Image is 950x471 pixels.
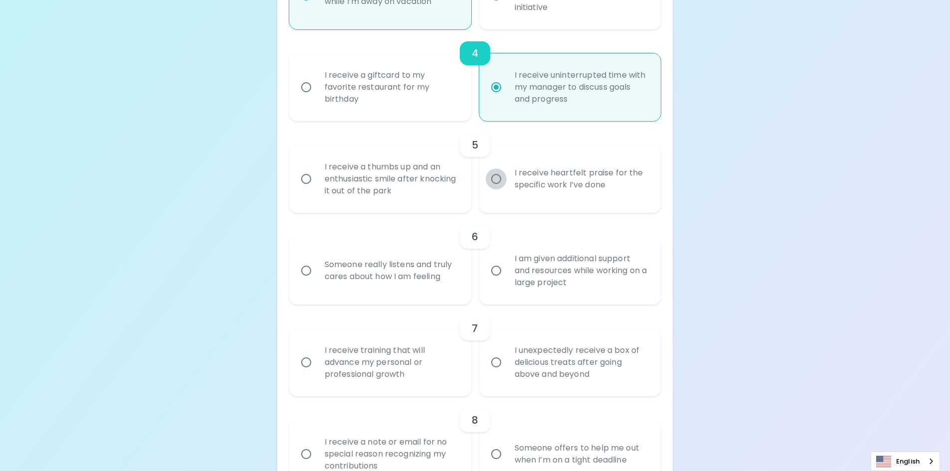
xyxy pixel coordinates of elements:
div: I receive uninterrupted time with my manager to discuss goals and progress [507,57,656,117]
div: Someone really listens and truly cares about how I am feeling [317,247,466,295]
div: choice-group-check [289,121,661,213]
div: Language [871,452,940,471]
div: choice-group-check [289,213,661,305]
h6: 4 [472,45,478,61]
div: choice-group-check [289,29,661,121]
h6: 7 [472,320,478,336]
div: I receive training that will advance my personal or professional growth [317,332,466,392]
div: choice-group-check [289,305,661,396]
div: I receive a giftcard to my favorite restaurant for my birthday [317,57,466,117]
h6: 8 [472,412,478,428]
div: I am given additional support and resources while working on a large project [507,241,656,301]
h6: 5 [472,137,478,153]
a: English [871,452,940,471]
h6: 6 [472,229,478,245]
div: I receive a thumbs up and an enthusiastic smile after knocking it out of the park [317,149,466,209]
div: I unexpectedly receive a box of delicious treats after going above and beyond [507,332,656,392]
aside: Language selected: English [871,452,940,471]
div: I receive heartfelt praise for the specific work I’ve done [507,155,656,203]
